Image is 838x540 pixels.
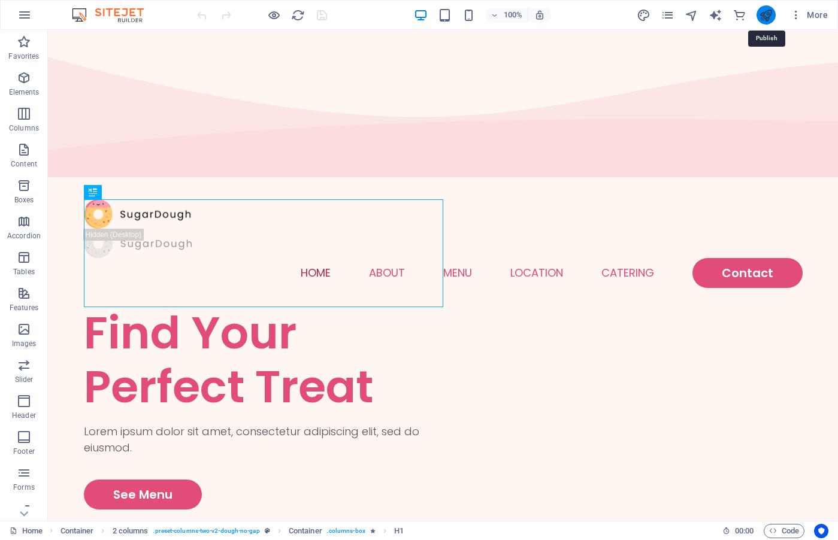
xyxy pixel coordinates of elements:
span: Click to select. Double-click to edit [289,524,322,538]
p: Boxes [14,195,34,205]
button: Code [764,524,804,538]
p: Features [10,303,38,313]
p: Elements [9,87,40,97]
span: Click to select. Double-click to edit [394,524,404,538]
span: More [790,9,828,21]
p: Footer [13,447,35,456]
p: Columns [9,123,39,133]
p: Forms [13,483,35,492]
p: Images [12,339,37,348]
p: Accordion [7,231,41,241]
i: Element contains an animation [370,527,376,534]
nav: breadcrumb [60,524,404,538]
p: Slider [15,375,34,384]
span: Click to select. Double-click to edit [60,524,94,538]
span: Click to select. Double-click to edit [113,524,149,538]
button: Usercentrics [814,524,828,538]
span: Code [769,524,799,538]
p: Content [11,159,37,169]
p: Tables [13,267,35,277]
p: Favorites [8,51,39,61]
span: 00 00 [735,524,754,538]
iframe: To enrich screen reader interactions, please activate Accessibility in Grammarly extension settings [48,30,838,521]
h6: Session time [722,524,754,538]
i: This element is a customizable preset [265,527,270,534]
span: : [743,526,745,535]
a: Click to cancel selection. Double-click to open Pages [10,524,43,538]
span: . columns-box [327,524,365,538]
button: More [785,5,833,25]
p: Header [12,411,36,420]
span: . preset-columns-two-v2-dough-no-gap [153,524,259,538]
